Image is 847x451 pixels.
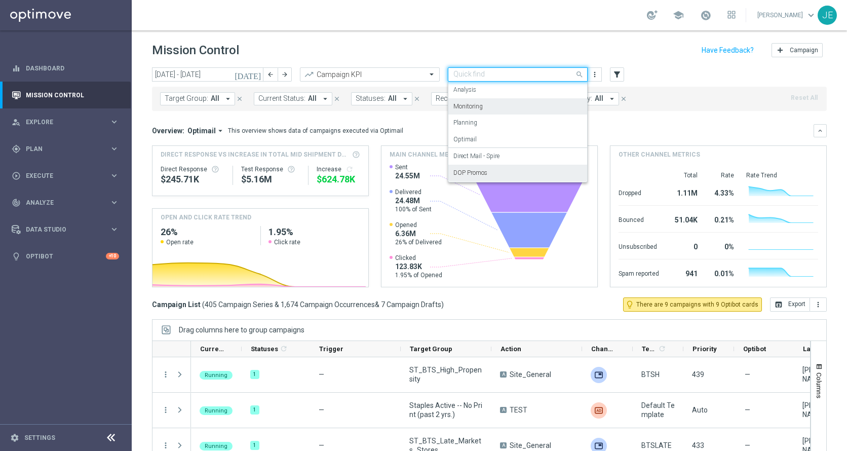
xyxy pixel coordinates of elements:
span: Templates [642,345,657,353]
div: Total [671,171,698,179]
div: This overview shows data of campaigns executed via Optimail [228,126,403,135]
span: keyboard_arrow_down [805,10,817,21]
i: arrow_drop_down [216,126,225,135]
span: 26% of Delivered [395,238,442,246]
i: close [620,95,627,102]
span: — [745,441,750,450]
span: Analyze [26,200,109,206]
button: more_vert [590,68,600,81]
div: Press SPACE to select this row. [152,357,191,393]
span: Last Modified By [803,345,827,353]
button: more_vert [161,441,170,450]
div: DOP Promos [453,165,582,181]
span: Default Template [641,401,675,419]
div: John Manocchia [802,401,836,419]
span: Auto [692,406,708,414]
span: Columns [815,372,823,398]
h2: 1.95% [268,226,360,238]
button: more_vert [161,370,170,379]
h3: Overview: [152,126,184,135]
colored-tag: Running [200,405,233,415]
span: 7 Campaign Drafts [381,300,441,309]
i: lightbulb_outline [625,300,634,309]
div: Bounced [619,211,659,227]
span: BTSLATE [641,441,672,450]
label: Monitoring [453,102,483,111]
span: — [319,370,324,379]
span: 123.83K [395,262,442,271]
span: Plan [26,146,109,152]
div: Press SPACE to select this row. [152,393,191,428]
span: ) [441,300,444,309]
i: arrow_back [267,71,274,78]
button: person_search Explore keyboard_arrow_right [11,118,120,126]
span: Sent [395,163,420,171]
div: 0.21% [710,211,734,227]
span: — [319,441,324,449]
i: lightbulb [12,252,21,261]
i: keyboard_arrow_right [109,171,119,180]
div: Analysis [453,82,582,98]
span: Running [205,407,227,414]
div: 1 [250,405,259,415]
div: 1.11M [671,184,698,200]
div: Dropped [619,184,659,200]
button: [DATE] [233,67,263,83]
i: keyboard_arrow_right [109,117,119,127]
span: Explore [26,119,109,125]
i: close [236,95,243,102]
span: 405 Campaign Series & 1,674 Campaign Occurrences [205,300,375,309]
span: 439 [692,370,704,379]
button: Current Status: All arrow_drop_down [254,92,332,105]
div: 0% [710,238,734,254]
a: [PERSON_NAME]keyboard_arrow_down [756,8,818,23]
button: Statuses: All arrow_drop_down [351,92,412,105]
i: refresh [658,345,666,353]
span: All [211,94,219,103]
i: close [333,95,340,102]
input: Select date range [152,67,263,82]
div: 1 [250,441,259,450]
button: close [412,93,421,104]
div: Planning [453,115,582,131]
i: keyboard_arrow_right [109,224,119,234]
div: Row Groups [179,326,304,334]
colored-tag: Running [200,370,233,380]
span: Delivered [395,188,432,196]
button: gps_fixed Plan keyboard_arrow_right [11,145,120,153]
span: A [500,442,507,448]
a: Mission Control [26,82,119,108]
button: track_changes Analyze keyboard_arrow_right [11,199,120,207]
div: Optibot [12,243,119,270]
span: ST_BTS_High_Propensity [409,365,483,384]
span: 433 [692,441,704,449]
div: 941 [671,265,698,281]
i: close [413,95,420,102]
div: Execute [12,171,109,180]
div: JE [818,6,837,25]
button: keyboard_arrow_down [814,124,827,137]
span: Drag columns here to group campaigns [179,326,304,334]
div: Rate [710,171,734,179]
div: +10 [106,253,119,259]
span: Trigger [319,345,343,353]
button: play_circle_outline Execute keyboard_arrow_right [11,172,120,180]
button: open_in_browser Export [770,297,810,312]
img: Liveramp [591,402,607,419]
span: Staples Active -- No Print (past 2 yrs.) [409,401,483,419]
span: Statuses [251,345,278,353]
h1: Mission Control [152,43,239,58]
button: close [332,93,341,104]
div: $245,707 [161,173,224,185]
label: Direct Mail - Spire [453,152,499,161]
span: All [388,94,397,103]
div: $624,779 [317,173,360,185]
span: Click rate [274,238,300,246]
span: Statuses: [356,94,386,103]
div: Spam reported [619,265,659,281]
i: refresh [345,165,354,173]
i: keyboard_arrow_right [109,144,119,154]
i: track_changes [12,198,21,207]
